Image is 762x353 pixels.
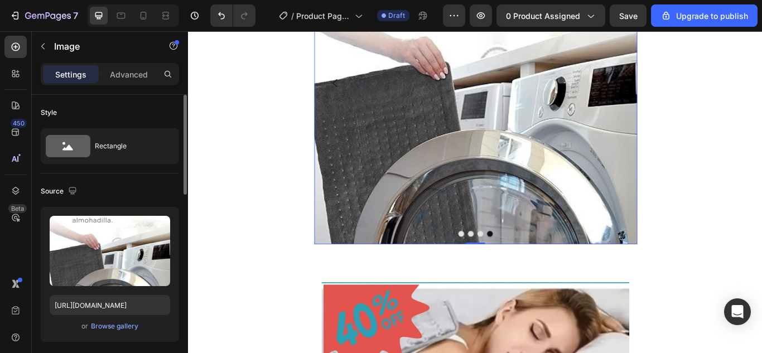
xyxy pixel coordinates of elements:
[291,10,294,22] span: /
[73,9,78,22] p: 7
[483,45,514,76] button: Carousel Next Arrow
[95,133,163,159] div: Rectangle
[619,11,638,21] span: Save
[50,295,170,315] input: https://example.com/image.jpg
[651,4,758,27] button: Upgrade to publish
[4,4,83,27] button: 7
[54,40,149,53] p: Image
[296,10,350,22] span: Product Page - [DATE] 16:07:50
[315,233,321,239] button: Dot
[8,204,27,213] div: Beta
[348,233,355,239] button: Dot
[41,184,79,199] div: Source
[55,69,86,80] p: Settings
[41,108,57,118] div: Style
[610,4,647,27] button: Save
[337,233,344,239] button: Dot
[724,298,751,325] div: Open Intercom Messenger
[660,10,748,22] div: Upgrade to publish
[388,11,405,21] span: Draft
[50,216,170,286] img: preview-image
[90,321,139,332] button: Browse gallery
[81,320,88,333] span: or
[11,119,27,128] div: 450
[91,321,138,331] div: Browse gallery
[210,4,255,27] div: Undo/Redo
[506,10,580,22] span: 0 product assigned
[496,4,605,27] button: 0 product assigned
[188,31,762,353] iframe: Design area
[326,233,332,239] button: Dot
[110,69,148,80] p: Advanced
